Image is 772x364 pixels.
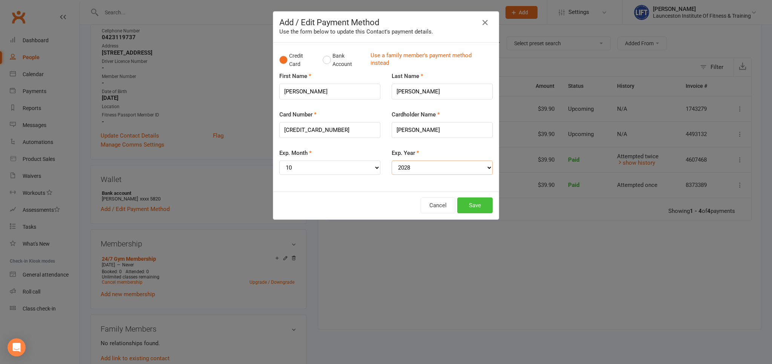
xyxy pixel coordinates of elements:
[279,49,315,72] button: Credit Card
[279,122,380,138] input: XXXX-XXXX-XXXX-XXXX
[392,110,440,119] label: Cardholder Name
[392,148,419,158] label: Exp. Year
[279,27,493,36] div: Use the form below to update this Contact's payment details.
[392,122,493,138] input: Name on card
[323,49,365,72] button: Bank Account
[279,110,317,119] label: Card Number
[421,197,455,213] button: Cancel
[8,338,26,356] div: Open Intercom Messenger
[279,148,312,158] label: Exp. Month
[279,72,311,81] label: First Name
[371,52,489,69] a: Use a family member's payment method instead
[392,72,423,81] label: Last Name
[479,17,491,29] button: Close
[279,18,493,27] h4: Add / Edit Payment Method
[457,197,493,213] button: Save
